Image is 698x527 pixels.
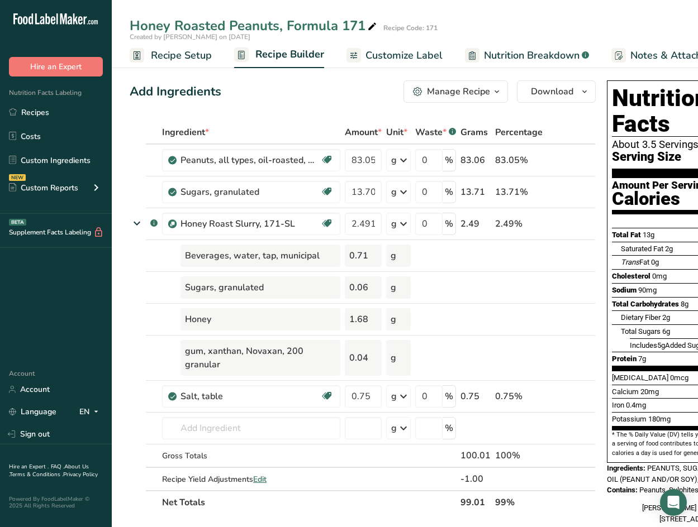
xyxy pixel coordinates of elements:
div: 0.75% [495,390,543,403]
span: Cholesterol [612,272,650,280]
span: Edit [253,474,267,485]
div: g [386,276,411,299]
div: Salt, table [181,390,320,403]
span: 6g [662,327,670,336]
span: Total Sugars [621,327,661,336]
div: 0.06 [345,276,382,299]
span: Ingredient [162,126,209,139]
a: Nutrition Breakdown [465,43,589,68]
span: 0mcg [670,373,688,382]
a: Hire an Expert . [9,463,49,471]
span: Saturated Fat [621,245,663,253]
th: 99% [493,490,545,514]
span: 13g [643,231,654,239]
a: Terms & Conditions . [10,471,63,478]
div: Manage Recipe [427,85,490,98]
span: 20mg [640,387,659,396]
div: 83.06 [460,154,491,167]
span: 180mg [648,415,671,423]
span: Download [531,85,573,98]
div: EN [79,405,103,419]
span: [MEDICAL_DATA] [612,373,668,382]
div: 0.71 [345,245,382,267]
div: gum, xanthan, Novaxan, 200 granular [181,340,340,376]
span: Fat [621,258,649,266]
span: Grams [460,126,488,139]
span: Dietary Fiber [621,313,661,322]
div: 13.71% [495,185,543,199]
div: Sugars, granulated [181,185,320,199]
div: Beverages, water, tap, municipal [181,245,340,267]
span: 5g [657,341,665,349]
span: Iron [612,401,624,409]
div: Open Intercom Messenger [660,489,687,516]
div: g [391,217,397,231]
i: Trans [621,258,639,266]
span: 2g [662,313,670,322]
span: 8g [681,300,688,308]
span: Total Fat [612,231,641,239]
span: Recipe Setup [151,48,212,63]
span: 0g [651,258,659,266]
span: Protein [612,354,637,363]
span: Customize Label [365,48,443,63]
a: Customize Label [346,43,443,68]
span: Nutrition Breakdown [484,48,580,63]
div: Peanuts, all types, oil-roasted, without salt [181,154,320,167]
span: Sodium [612,286,637,294]
a: FAQ . [51,463,64,471]
span: Calcium [612,387,639,396]
div: Honey Roast Slurry, 171-SL [181,217,320,231]
div: BETA [9,219,26,226]
div: g [386,340,411,376]
div: Custom Reports [9,182,78,194]
a: Recipe Setup [130,43,212,68]
span: 0mg [652,272,667,280]
div: 1.68 [345,308,382,330]
div: g [391,154,397,167]
div: 0.75 [460,390,491,403]
a: About Us . [9,463,89,478]
input: Add Ingredient [162,417,340,439]
div: g [391,421,397,435]
span: Ingredients: [607,464,645,472]
div: g [386,308,411,330]
div: 2.49 [460,217,491,231]
button: Manage Recipe [403,80,508,103]
span: 2g [665,245,673,253]
div: Recipe Yield Adjustments [162,473,340,485]
span: Recipe Builder [255,47,324,62]
div: g [391,390,397,403]
span: 0.4mg [626,401,646,409]
span: 7g [638,354,646,363]
div: Add Ingredients [130,83,221,101]
span: Unit [386,126,407,139]
a: Language [9,402,56,421]
span: Serving Size [612,150,681,164]
th: Net Totals [160,490,458,514]
div: Recipe Code: 171 [383,23,438,33]
span: Contains: [607,486,638,494]
div: Powered By FoodLabelMaker © 2025 All Rights Reserved [9,496,103,509]
div: 100.01 [460,449,491,462]
div: Gross Totals [162,450,340,462]
span: 90mg [638,286,657,294]
div: 83.05% [495,154,543,167]
span: Amount [345,126,382,139]
div: Honey Roasted Peanuts, Formula 171 [130,16,379,36]
span: Total Carbohydrates [612,300,679,308]
span: Created by [PERSON_NAME] on [DATE] [130,32,250,41]
div: 0.04 [345,340,382,376]
span: Potassium [612,415,647,423]
img: Sub Recipe [168,220,177,228]
div: 13.71 [460,185,491,199]
div: Sugars, granulated [181,276,340,299]
span: Percentage [495,126,543,139]
div: NEW [9,174,26,181]
div: g [391,185,397,199]
a: Privacy Policy [63,471,98,478]
div: Honey [181,308,340,330]
div: g [386,245,411,267]
div: 2.49% [495,217,543,231]
div: 100% [495,449,543,462]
